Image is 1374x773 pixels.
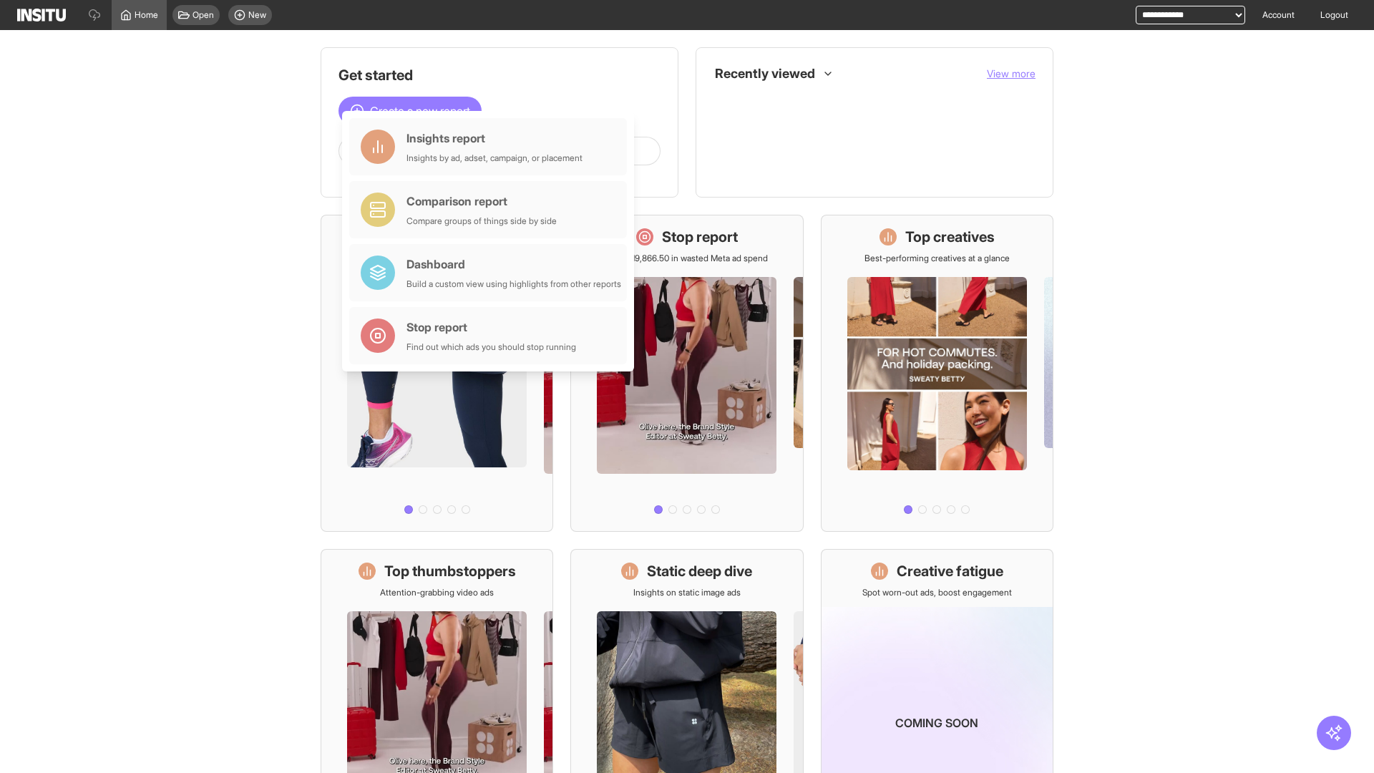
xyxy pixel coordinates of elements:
[338,97,482,125] button: Create a new report
[662,227,738,247] h1: Stop report
[570,215,803,532] a: Stop reportSave £19,866.50 in wasted Meta ad spend
[864,253,1010,264] p: Best-performing creatives at a glance
[406,193,557,210] div: Comparison report
[406,152,583,164] div: Insights by ad, adset, campaign, or placement
[406,278,621,290] div: Build a custom view using highlights from other reports
[406,215,557,227] div: Compare groups of things side by side
[821,215,1053,532] a: Top creativesBest-performing creatives at a glance
[193,9,214,21] span: Open
[905,227,995,247] h1: Top creatives
[380,587,494,598] p: Attention-grabbing video ads
[384,561,516,581] h1: Top thumbstoppers
[406,341,576,353] div: Find out which ads you should stop running
[17,9,66,21] img: Logo
[987,67,1036,81] button: View more
[406,319,576,336] div: Stop report
[135,9,158,21] span: Home
[248,9,266,21] span: New
[633,587,741,598] p: Insights on static image ads
[338,65,661,85] h1: Get started
[987,67,1036,79] span: View more
[406,256,621,273] div: Dashboard
[606,253,768,264] p: Save £19,866.50 in wasted Meta ad spend
[321,215,553,532] a: What's live nowSee all active ads instantly
[370,102,470,120] span: Create a new report
[406,130,583,147] div: Insights report
[647,561,752,581] h1: Static deep dive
